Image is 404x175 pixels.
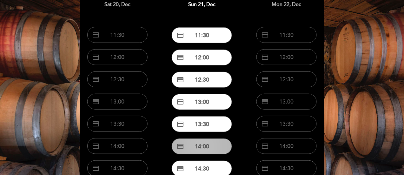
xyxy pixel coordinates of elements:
button: credit_card 13:00 [87,94,148,110]
button: credit_card 13:30 [256,116,317,132]
button: credit_card 11:30 [87,27,148,43]
button: credit_card 13:00 [256,94,317,110]
button: credit_card 13:00 [172,94,232,110]
span: credit_card [176,76,184,84]
span: credit_card [176,54,184,61]
span: credit_card [92,53,100,61]
span: credit_card [261,142,269,150]
span: credit_card [92,98,100,105]
span: credit_card [92,120,100,128]
span: credit_card [92,76,100,83]
span: credit_card [261,165,269,172]
button: credit_card 13:30 [172,116,232,132]
div: Sun 21, Dec [164,1,240,8]
span: credit_card [176,98,184,106]
span: credit_card [261,120,269,128]
button: credit_card 14:00 [87,138,148,154]
button: credit_card 11:30 [256,27,317,43]
span: credit_card [261,98,269,105]
span: credit_card [261,31,269,39]
button: credit_card 12:30 [87,71,148,87]
span: credit_card [92,142,100,150]
button: credit_card 12:30 [256,71,317,87]
span: credit_card [176,120,184,128]
span: credit_card [261,53,269,61]
button: credit_card 14:00 [172,138,232,154]
span: credit_card [92,165,100,172]
button: credit_card 12:00 [87,49,148,65]
button: credit_card 12:00 [172,50,232,65]
span: credit_card [176,165,184,172]
button: credit_card 12:30 [172,72,232,88]
span: credit_card [92,31,100,39]
span: credit_card [176,31,184,39]
div: Sat 20, Dec [80,1,155,8]
div: Mon 22, Dec [249,1,324,8]
button: credit_card 11:30 [172,27,232,43]
button: credit_card 13:30 [87,116,148,132]
span: credit_card [176,143,184,150]
button: credit_card 12:00 [256,49,317,65]
span: credit_card [261,76,269,83]
button: credit_card 14:00 [256,138,317,154]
